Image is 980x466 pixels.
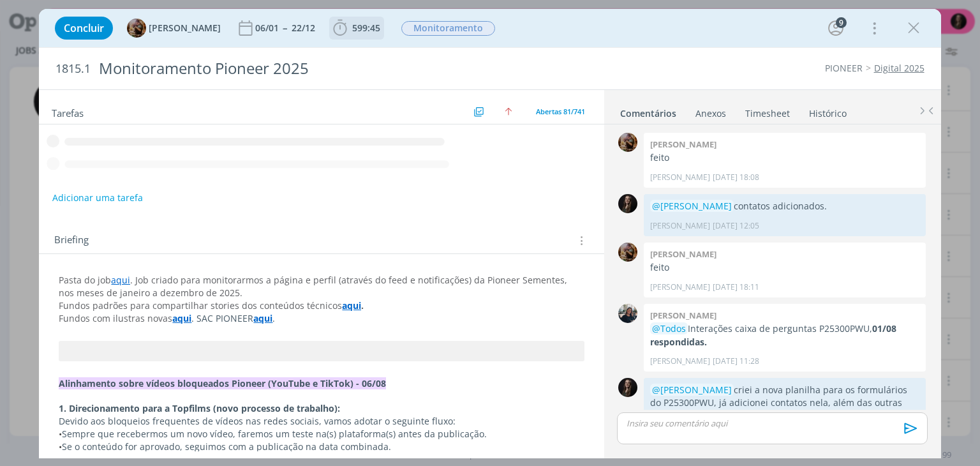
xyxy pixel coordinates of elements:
[713,356,759,367] span: [DATE] 11:28
[342,299,361,312] a: aqui
[826,18,846,38] button: 9
[650,220,710,232] p: [PERSON_NAME]
[59,377,386,389] strong: Alinhamento sobre vídeos bloqueados Pioneer (YouTube e TikTok) - 06/08
[695,107,726,120] div: Anexos
[52,186,144,209] button: Adicionar uma tarefa
[59,312,584,325] p: . SAC PIONEER .
[505,108,512,116] img: arrow-up.svg
[618,243,637,262] img: A
[127,19,221,38] button: A[PERSON_NAME]
[172,312,191,324] a: aqui
[292,24,318,33] div: 22/12
[401,21,495,36] span: Monitoramento
[352,22,380,34] span: 599:45
[650,172,710,183] p: [PERSON_NAME]
[808,101,847,120] a: Histórico
[59,415,584,428] p: Devido aos bloqueios frequentes de vídeos nas redes sociais, vamos adotar o seguinte fluxo:
[401,20,496,36] button: Monitoramento
[59,402,340,414] strong: 1. Direcionamento para a Topfilms (novo processo de trabalho):
[330,18,383,38] button: 599:45
[52,104,84,119] span: Tarefas
[652,200,732,212] span: @[PERSON_NAME]
[650,310,716,321] b: [PERSON_NAME]
[650,200,919,213] p: contatos adicionados.
[713,172,759,183] span: [DATE] 18:08
[650,139,716,150] b: [PERSON_NAME]
[56,62,91,76] span: 1815.1
[93,53,557,84] div: Monitoramento Pioneer 2025
[283,22,286,34] span: --
[59,440,62,453] span: •
[59,299,342,312] span: Fundos padrões para compartilhar stories dos conteúdos técnicos
[64,23,104,33] span: Concluir
[361,299,364,312] strong: .
[713,282,759,293] span: [DATE] 18:11
[650,282,710,293] p: [PERSON_NAME]
[255,24,281,33] div: 06/01
[127,19,146,38] img: A
[652,322,686,334] span: @Todos
[650,356,710,367] p: [PERSON_NAME]
[618,304,637,323] img: M
[59,274,570,299] span: . Job criado para monitorarmos a página e perfil (através do feed e notificações) da Pioneer Seme...
[618,378,637,397] img: N
[650,384,919,423] p: criei a nova planilha para os formulários do P25300PWU, já adicionei contatos nela, além das outr...
[620,101,677,120] a: Comentários
[650,322,919,349] p: Interações caixa de perguntas P25300PWU,
[55,17,113,40] button: Concluir
[618,194,637,213] img: N
[253,312,272,324] a: aqui
[39,9,940,458] div: dialog
[149,24,221,33] span: [PERSON_NAME]
[745,101,791,120] a: Timesheet
[713,220,759,232] span: [DATE] 12:05
[59,274,111,286] span: Pasta do job
[618,133,637,152] img: A
[874,62,924,74] a: Digital 2025
[650,248,716,260] b: [PERSON_NAME]
[59,428,62,440] span: •
[59,312,172,324] span: Fundos com ilustras novas
[59,428,584,440] p: Sempre que recebermos um novo vídeo, faremos um teste na(s) plataforma(s) antes da publicação.
[111,274,130,286] a: aqui
[825,62,863,74] a: PIONEER
[650,151,919,164] p: feito
[536,107,585,116] span: Abertas 81/741
[652,384,732,396] span: @[PERSON_NAME]
[650,261,919,274] p: feito
[650,322,896,347] strong: 01/08 respondidas.
[59,440,584,453] p: Se o conteúdo for aprovado, seguimos com a publicação na data combinada.
[54,232,89,249] span: Briefing
[836,17,847,28] div: 9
